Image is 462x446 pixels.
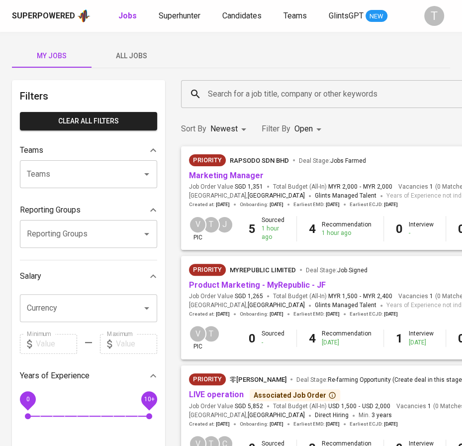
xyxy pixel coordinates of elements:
[222,11,262,20] span: Candidates
[189,402,263,411] span: Job Order Value
[329,10,387,22] a: GlintsGPT NEW
[329,11,364,20] span: GlintsGPT
[326,311,340,318] span: [DATE]
[262,330,284,346] div: Sourced
[270,421,283,428] span: [DATE]
[326,201,340,208] span: [DATE]
[189,191,305,201] span: [GEOGRAPHIC_DATA] ,
[189,171,264,180] a: Marketing Manager
[350,311,398,318] span: Earliest ECJD :
[262,338,284,347] div: -
[396,332,403,345] b: 1
[428,183,433,191] span: 1
[77,8,91,23] img: app logo
[189,325,206,342] div: V
[202,216,220,233] div: T
[322,330,371,346] div: Recommendation
[189,411,305,421] span: [GEOGRAPHIC_DATA] ,
[20,144,43,156] p: Teams
[384,201,398,208] span: [DATE]
[306,267,368,274] span: Deal Stage :
[240,421,283,428] span: Onboarding :
[36,334,77,354] input: Value
[299,157,366,164] span: Deal Stage :
[189,292,263,301] span: Job Order Value
[140,167,154,181] button: Open
[294,120,325,138] div: Open
[362,402,390,411] span: USD 2,000
[371,412,392,419] span: 3 years
[254,390,336,400] div: Associated Job Order
[363,292,392,301] span: MYR 2,400
[248,411,305,421] span: [GEOGRAPHIC_DATA]
[249,222,256,236] b: 5
[118,10,139,22] a: Jobs
[26,395,29,402] span: 0
[20,88,157,104] h6: Filters
[249,332,256,345] b: 0
[328,183,358,191] span: MYR 2,000
[189,390,244,399] a: LIVE operation
[315,412,349,419] span: Direct Hiring
[210,123,238,135] p: Newest
[216,216,233,233] div: J
[322,338,371,347] div: [DATE]
[384,311,398,318] span: [DATE]
[20,204,81,216] p: Reporting Groups
[20,140,157,160] div: Teams
[322,221,371,237] div: Recommendation
[230,376,286,383] span: 零[PERSON_NAME]
[293,201,340,208] span: Earliest EMD :
[189,311,230,318] span: Created at :
[248,301,305,311] span: [GEOGRAPHIC_DATA]
[409,338,434,347] div: [DATE]
[283,10,309,22] a: Teams
[293,311,340,318] span: Earliest EMD :
[330,157,366,164] span: Jobs Farmed
[189,154,226,166] div: New Job received from Demand Team
[235,292,263,301] span: SGD 1,265
[240,311,283,318] span: Onboarding :
[20,266,157,286] div: Salary
[189,264,226,276] div: New Job received from Demand Team
[396,222,403,236] b: 0
[118,11,137,20] b: Jobs
[189,183,263,191] span: Job Order Value
[20,270,41,282] p: Salary
[189,325,206,351] div: pic
[189,280,326,290] a: Product Marketing - MyRepublic - JF
[309,222,316,236] b: 4
[360,292,361,301] span: -
[216,421,230,428] span: [DATE]
[230,266,296,274] span: MyRepublic Limited
[189,373,226,385] div: New Job received from Demand Team
[202,325,220,342] div: T
[189,216,206,242] div: pic
[309,332,316,345] b: 4
[262,216,284,241] div: Sourced
[216,201,230,208] span: [DATE]
[359,402,360,411] span: -
[230,157,289,164] span: Rapsodo Sdn Bhd
[159,10,202,22] a: Superhunter
[384,421,398,428] span: [DATE]
[322,229,371,237] div: 1 hour ago
[328,292,358,301] span: MYR 1,500
[350,201,398,208] span: Earliest ECJD :
[28,115,149,127] span: Clear All filters
[97,50,165,62] span: All Jobs
[294,124,313,133] span: Open
[222,10,264,22] a: Candidates
[210,120,250,138] div: Newest
[216,311,230,318] span: [DATE]
[159,11,200,20] span: Superhunter
[262,123,290,135] p: Filter By
[235,183,263,191] span: SGD 1,351
[360,183,361,191] span: -
[424,6,444,26] div: T
[12,8,91,23] a: Superpoweredapp logo
[240,201,283,208] span: Onboarding :
[181,123,206,135] p: Sort By
[363,183,392,191] span: MYR 2,000
[283,11,307,20] span: Teams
